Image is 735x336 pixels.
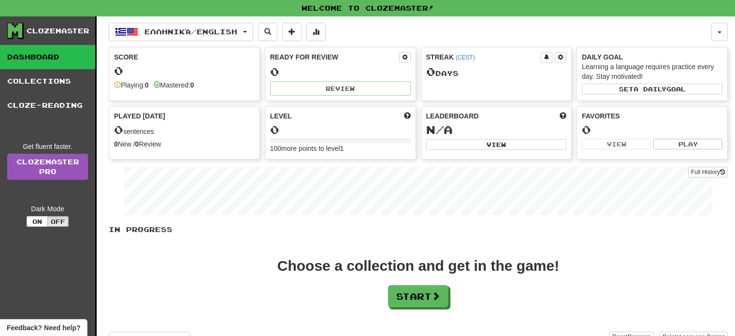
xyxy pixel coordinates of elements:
span: Open feedback widget [7,323,80,333]
div: 0 [270,124,411,136]
div: Ready for Review [270,52,399,62]
span: 0 [426,65,435,78]
span: This week in points, UTC [560,111,566,121]
div: 100 more points to level 1 [270,144,411,153]
div: Streak [426,52,541,62]
div: Favorites [582,111,722,121]
button: Off [47,216,69,227]
span: Score more points to level up [404,111,411,121]
span: 0 [114,123,123,136]
div: New / Review [114,139,255,149]
div: Playing: [114,80,149,90]
div: Day s [426,66,567,78]
div: 0 [582,124,722,136]
button: Review [270,81,411,96]
div: Clozemaster [27,26,89,36]
div: Choose a collection and get in the game! [277,259,559,273]
div: Learning a language requires practice every day. Stay motivated! [582,62,722,81]
div: Daily Goal [582,52,722,62]
div: sentences [114,124,255,136]
span: Ελληνικά / English [144,28,237,36]
button: View [426,139,567,150]
strong: 0 [135,140,139,148]
div: Dark Mode [7,204,88,214]
div: 0 [114,65,255,77]
span: Leaderboard [426,111,479,121]
span: Played [DATE] [114,111,165,121]
strong: 0 [190,81,194,89]
div: Score [114,52,255,62]
div: Mastered: [154,80,194,90]
span: Level [270,111,292,121]
span: a daily [634,86,666,92]
span: N/A [426,123,453,136]
div: 0 [270,66,411,78]
button: View [582,139,651,149]
button: Play [653,139,722,149]
strong: 0 [145,81,149,89]
button: Seta dailygoal [582,84,722,94]
button: Add sentence to collection [282,23,302,41]
button: Full History [688,167,728,177]
strong: 0 [114,140,118,148]
a: ClozemasterPro [7,154,88,180]
p: In Progress [109,225,728,234]
div: Get fluent faster. [7,142,88,151]
a: (CEST) [456,54,475,61]
button: Ελληνικά/English [109,23,253,41]
button: On [27,216,48,227]
button: Search sentences [258,23,277,41]
button: More stats [306,23,326,41]
button: Start [388,285,448,307]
